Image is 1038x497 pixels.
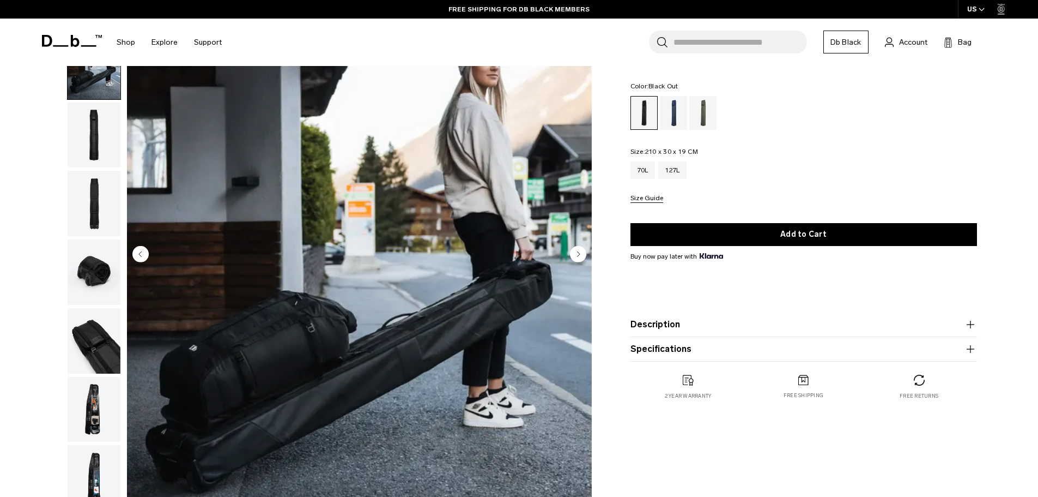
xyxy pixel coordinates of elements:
span: Black Out [648,82,678,90]
legend: Color: [630,83,678,89]
a: Account [885,35,927,49]
button: Next slide [570,245,586,264]
a: Moss Green [689,96,717,130]
img: Snow Roller 70L Black Out [68,308,120,374]
span: Buy now pay later with [630,252,723,261]
legend: Size: [630,148,698,155]
button: Specifications [630,343,977,356]
a: FREE SHIPPING FOR DB BLACK MEMBERS [448,4,590,14]
p: Free shipping [784,392,823,399]
p: Free returns [900,392,938,400]
img: Snow Roller 70L Black Out [68,103,120,168]
button: Snow Roller 70L Black Out [67,239,121,306]
img: {"height" => 20, "alt" => "Klarna"} [700,253,723,259]
button: Bag [944,35,972,49]
button: Description [630,318,977,331]
button: Size Guide [630,195,663,203]
a: 70L [630,161,655,179]
a: Explore [151,23,178,62]
span: Bag [958,37,972,48]
a: Shop [117,23,135,62]
a: Blue Hour [660,96,687,130]
span: 210 x 30 x 19 CM [645,148,698,155]
button: Snow Roller 70L Black Out [67,376,121,443]
button: Previous slide [132,245,149,264]
a: 127L [658,161,687,179]
p: 2 year warranty [665,392,712,400]
img: Snow Roller 70L Black Out [68,239,120,305]
nav: Main Navigation [108,19,230,66]
button: Add to Cart [630,223,977,246]
img: Snow Roller 70L Black Out [68,34,120,99]
img: Snow Roller 70L Black Out [68,377,120,442]
button: Snow Roller 70L Black Out [67,170,121,237]
button: Snow Roller 70L Black Out [67,102,121,169]
button: Snow Roller 70L Black Out [67,33,121,100]
a: Support [194,23,222,62]
button: Snow Roller 70L Black Out [67,308,121,374]
img: Snow Roller 70L Black Out [68,171,120,236]
span: Account [899,37,927,48]
a: Db Black [823,31,869,53]
a: Black Out [630,96,658,130]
